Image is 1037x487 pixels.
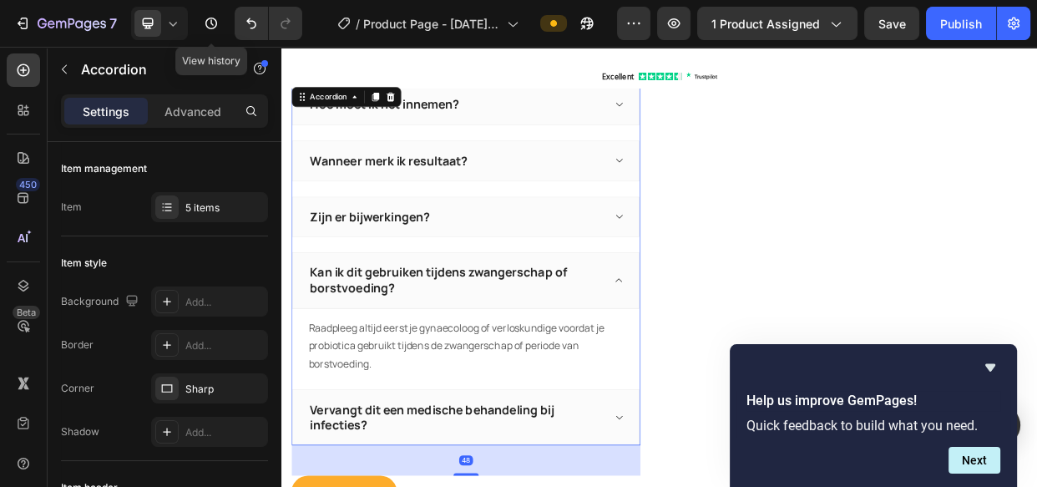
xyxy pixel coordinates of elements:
p: 7 [109,13,117,33]
p: Quick feedback to build what you need. [746,418,1000,434]
div: Background [61,291,142,313]
button: Save [864,7,919,40]
button: Next question [948,447,1000,474]
p: Settings [83,103,129,120]
div: Item management [61,161,147,176]
div: Undo/Redo [235,7,302,40]
p: Advanced [164,103,221,120]
div: Beta [13,306,40,319]
button: Publish [926,7,996,40]
div: Item [61,200,82,215]
p: Accordion [81,59,223,79]
div: Sharp [185,382,264,397]
button: 1 product assigned [697,7,857,40]
div: Help us improve GemPages! [746,358,1000,474]
div: Corner [61,381,94,396]
div: Border [61,337,94,353]
button: 7 [7,7,124,40]
span: / [356,15,360,33]
div: Item style [61,256,107,271]
h2: Help us improve GemPages! [746,391,1000,411]
iframe: Design area [281,47,1037,487]
div: Shadow [61,424,99,439]
div: Add... [185,425,264,440]
div: 5 items [185,200,264,216]
div: Publish [940,15,982,33]
span: 1 product assigned [711,15,820,33]
button: Hide survey [980,358,1000,378]
div: Add... [185,295,264,310]
div: 450 [16,178,40,191]
span: Save [878,17,906,31]
span: Product Page - [DATE] 20:40:21 [363,15,500,33]
div: Add... [185,338,264,353]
